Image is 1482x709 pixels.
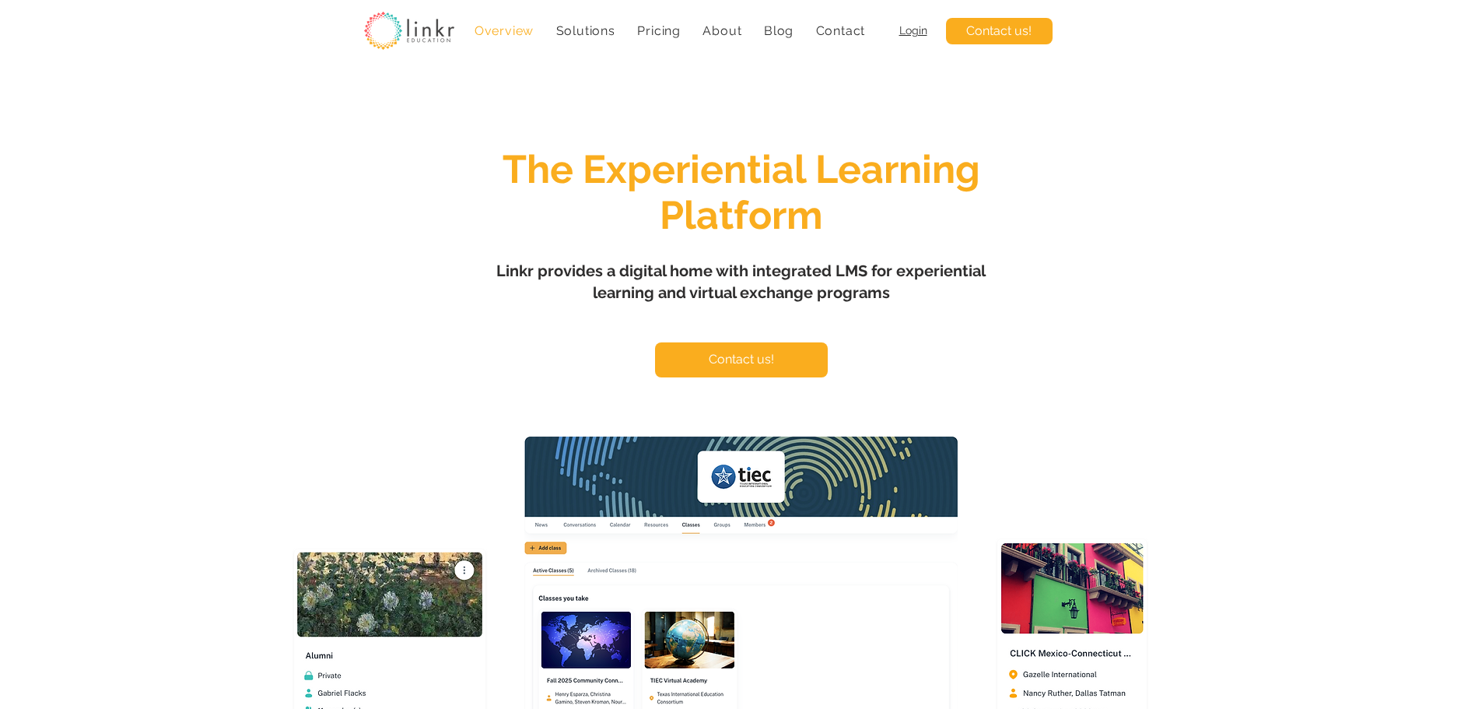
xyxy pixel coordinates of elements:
[899,24,927,37] a: Login
[966,23,1032,40] span: Contact us!
[946,18,1053,44] a: Contact us!
[808,16,873,46] a: Contact
[467,16,542,46] a: Overview
[709,351,774,368] span: Contact us!
[816,23,866,38] span: Contact
[364,12,454,50] img: linkr_logo_transparentbg.png
[475,23,534,38] span: Overview
[764,23,794,38] span: Blog
[467,16,874,46] nav: Site
[756,16,802,46] a: Blog
[556,23,615,38] span: Solutions
[702,23,741,38] span: About
[655,342,828,377] a: Contact us!
[695,16,750,46] div: About
[548,16,623,46] div: Solutions
[503,146,980,238] span: The Experiential Learning Platform
[629,16,688,46] a: Pricing
[496,261,986,302] span: Linkr provides a digital home with integrated LMS for experiential learning and virtual exchange ...
[637,23,681,38] span: Pricing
